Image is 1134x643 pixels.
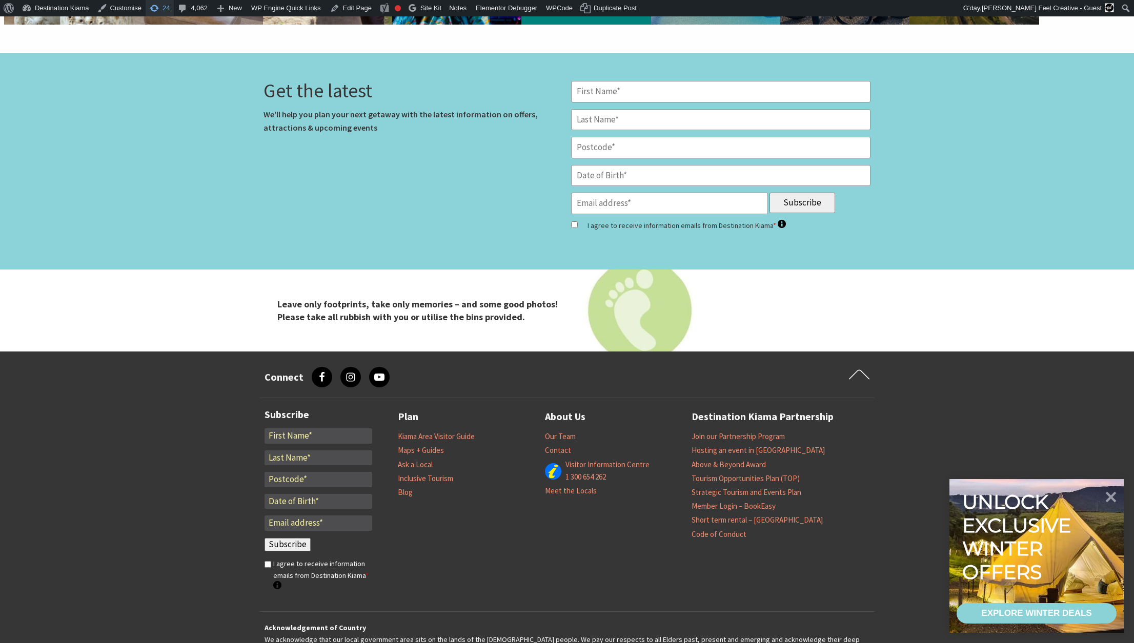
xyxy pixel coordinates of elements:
[265,538,311,551] input: Subscribe
[692,445,825,455] a: Hosting an event in [GEOGRAPHIC_DATA]
[962,490,1076,584] div: Unlock exclusive winter offers
[265,515,372,531] input: Email address*
[571,193,768,214] input: Email address*
[565,460,650,470] a: Visitor Information Centre
[565,472,606,482] a: 1 300 654 262
[692,487,801,497] a: Strategic Tourism and Events Plan
[692,473,800,484] a: Tourism Opportunities Plan (TOP)
[957,603,1117,624] a: EXPLORE WINTER DEALS
[420,4,441,12] span: Site Kit
[264,108,563,134] p: We'll help you plan your next getaway with the latest information on offers, attractions & upcomi...
[692,431,785,442] a: Join our Partnership Program
[982,4,1102,12] span: [PERSON_NAME] Feel Creative - Guest
[398,431,475,442] a: Kiama Area Visitor Guide
[265,450,372,466] input: Last Name*
[265,623,366,632] strong: Acknowledgement of Country
[398,487,413,497] a: Blog
[545,486,597,496] a: Meet the Locals
[265,371,303,383] h3: Connect
[692,408,834,425] a: Destination Kiama Partnership
[571,165,870,186] input: Date of Birth*
[545,431,576,442] a: Our Team
[265,428,372,444] input: First Name*
[265,472,372,487] input: Postcode*
[571,137,870,158] input: Postcode*
[571,81,870,102] input: First Name*
[692,501,776,511] a: Member Login – BookEasy
[545,445,571,455] a: Contact
[395,5,401,11] div: Focus keyphrase not set
[265,408,372,421] h3: Subscribe
[398,408,418,425] a: Plan
[692,460,766,470] a: Above & Beyond Award
[277,298,558,323] strong: Leave only footprints, take only memories – and some good photos! Please take all rubbish with yo...
[769,193,835,213] input: Subscribe
[273,558,372,592] label: I agree to receive information emails from Destination Kiama
[398,445,444,455] a: Maps + Guides
[692,515,823,539] a: Short term rental – [GEOGRAPHIC_DATA] Code of Conduct
[545,408,585,425] a: About Us
[588,218,786,233] label: I agree to receive information emails from Destination Kiama
[265,494,372,509] input: Date of Birth*
[981,603,1091,624] div: EXPLORE WINTER DEALS
[264,81,563,100] h3: Get the latest
[571,109,870,131] input: Last Name*
[398,460,433,470] a: Ask a Local
[398,473,453,484] a: Inclusive Tourism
